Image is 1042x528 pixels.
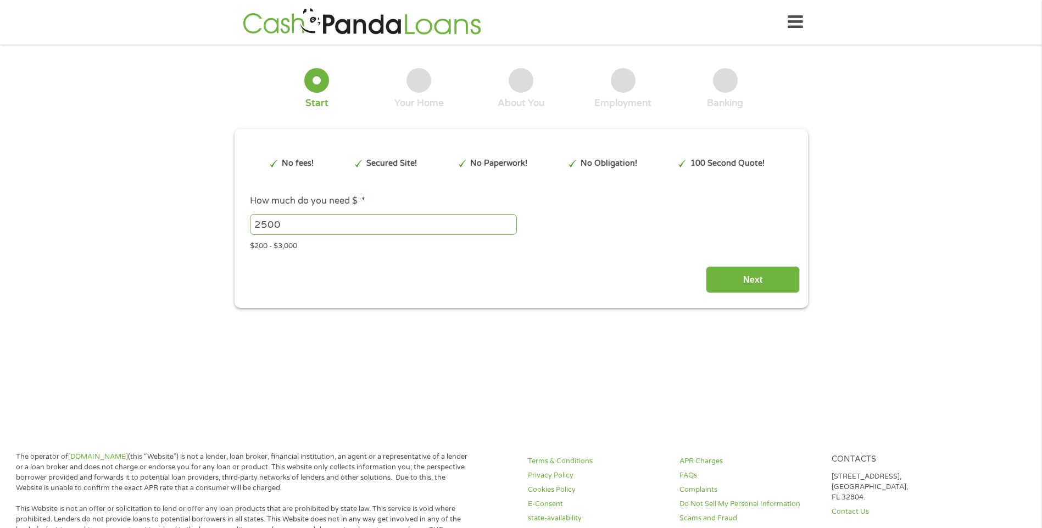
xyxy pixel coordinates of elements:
p: Secured Site! [366,158,417,170]
div: About You [498,97,544,109]
a: state-availability [528,513,666,524]
p: 100 Second Quote! [690,158,765,170]
div: Your Home [394,97,444,109]
a: [DOMAIN_NAME] [68,452,128,461]
div: Banking [707,97,743,109]
p: The operator of (this “Website”) is not a lender, loan broker, financial institution, an agent or... [16,452,472,493]
h4: Contacts [832,454,970,465]
p: [STREET_ADDRESS], [GEOGRAPHIC_DATA], FL 32804. [832,471,970,503]
p: No Paperwork! [470,158,527,170]
input: Next [706,266,800,293]
div: Employment [594,97,651,109]
a: E-Consent [528,499,666,509]
a: Do Not Sell My Personal Information [679,499,818,509]
p: No fees! [282,158,314,170]
a: FAQs [679,470,818,481]
a: Terms & Conditions [528,456,666,467]
p: No Obligation! [581,158,637,170]
div: Start [305,97,328,109]
a: Contact Us [832,507,970,517]
img: GetLoanNow Logo [239,7,484,38]
a: Privacy Policy [528,470,666,481]
a: Cookies Policy [528,485,666,495]
a: Scams and Fraud [679,513,818,524]
div: $200 - $3,000 [250,237,792,252]
a: APR Charges [679,456,818,467]
a: Complaints [679,485,818,495]
label: How much do you need $ [250,195,365,207]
